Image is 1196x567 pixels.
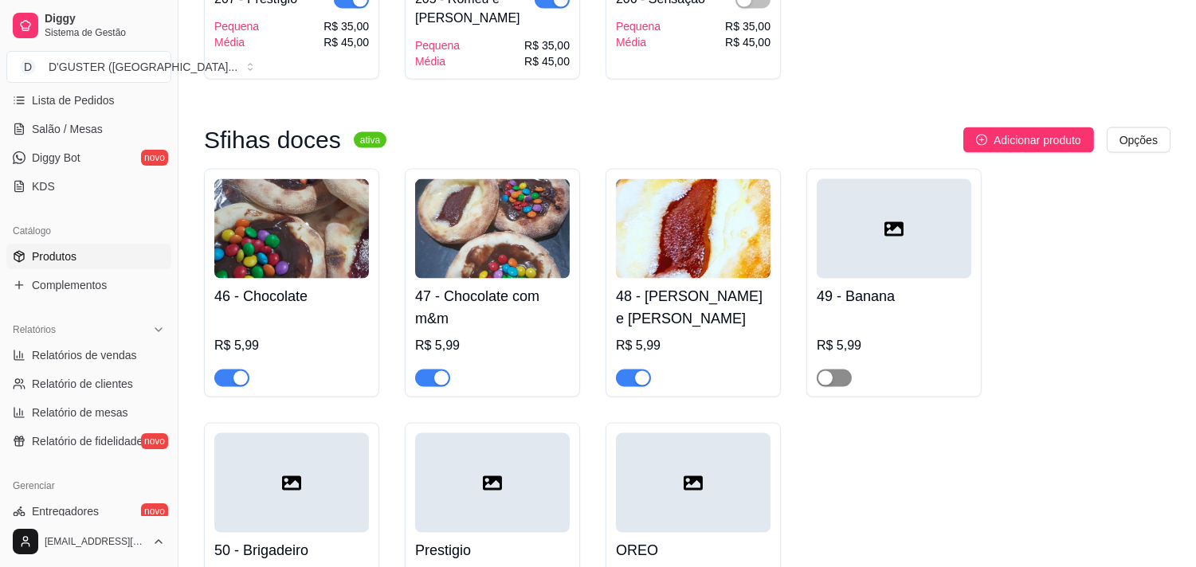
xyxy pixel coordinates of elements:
[214,179,369,279] img: product-image
[32,92,115,108] span: Lista de Pedidos
[32,178,55,194] span: KDS
[415,53,460,69] div: Média
[524,53,570,69] div: R$ 45,00
[415,285,570,330] h4: 47 - Chocolate com m&m
[6,116,171,142] a: Salão / Mesas
[204,131,341,150] h3: Sfihas doces
[817,285,971,307] h4: 49 - Banana
[214,34,259,50] div: Média
[6,218,171,244] div: Catálogo
[6,342,171,368] a: Relatórios de vendas
[32,347,137,363] span: Relatórios de vendas
[20,59,36,75] span: D
[6,428,171,454] a: Relatório de fidelidadenovo
[6,6,171,45] a: DiggySistema de Gestão
[13,323,56,336] span: Relatórios
[616,539,771,561] h4: OREO
[32,503,99,519] span: Entregadores
[324,34,369,50] div: R$ 45,00
[963,127,1094,153] button: Adicionar produto
[725,18,771,34] div: R$ 35,00
[616,18,661,34] div: Pequena
[214,539,369,561] h4: 50 - Brigadeiro
[324,18,369,34] div: R$ 35,00
[616,285,771,330] h4: 48 - [PERSON_NAME] e [PERSON_NAME]
[45,12,165,26] span: Diggy
[32,150,80,166] span: Diggy Bot
[214,336,369,355] div: R$ 5,99
[214,18,259,34] div: Pequena
[6,145,171,170] a: Diggy Botnovo
[415,37,460,53] div: Pequena
[415,179,570,279] img: product-image
[817,336,971,355] div: R$ 5,99
[32,121,103,137] span: Salão / Mesas
[415,336,570,355] div: R$ 5,99
[6,473,171,499] div: Gerenciar
[994,131,1081,149] span: Adicionar produto
[6,174,171,199] a: KDS
[49,59,237,75] div: D'GUSTER ([GEOGRAPHIC_DATA] ...
[6,371,171,397] a: Relatório de clientes
[6,400,171,425] a: Relatório de mesas
[6,88,171,113] a: Lista de Pedidos
[1107,127,1171,153] button: Opções
[616,34,661,50] div: Média
[6,244,171,269] a: Produtos
[725,34,771,50] div: R$ 45,00
[32,277,107,293] span: Complementos
[354,132,386,148] sup: ativa
[1120,131,1158,149] span: Opções
[616,336,771,355] div: R$ 5,99
[45,26,165,39] span: Sistema de Gestão
[6,499,171,524] a: Entregadoresnovo
[6,522,171,561] button: [EMAIL_ADDRESS][DOMAIN_NAME]
[32,405,128,420] span: Relatório de mesas
[524,37,570,53] div: R$ 35,00
[214,285,369,307] h4: 46 - Chocolate
[616,179,771,279] img: product-image
[45,535,146,548] span: [EMAIL_ADDRESS][DOMAIN_NAME]
[32,376,133,392] span: Relatório de clientes
[976,135,987,146] span: plus-circle
[6,51,171,83] button: Select a team
[32,433,143,449] span: Relatório de fidelidade
[32,248,76,264] span: Produtos
[415,539,570,561] h4: Prestigio
[6,272,171,298] a: Complementos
